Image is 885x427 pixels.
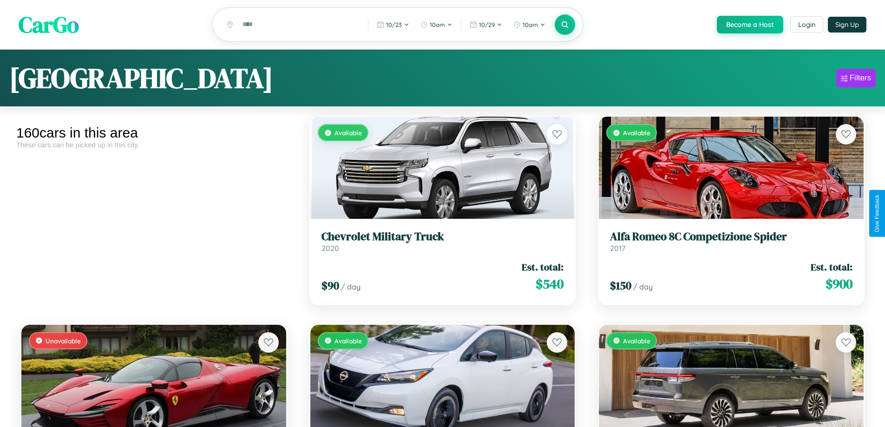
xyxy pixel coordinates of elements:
[509,17,550,32] button: 10am
[610,230,852,243] h3: Alfa Romeo 8C Competizione Spider
[372,17,414,32] button: 10/23
[430,21,445,28] span: 10am
[523,21,538,28] span: 10am
[321,278,339,293] span: $ 90
[836,69,876,87] button: Filters
[874,195,880,232] div: Give Feedback
[610,278,631,293] span: $ 150
[416,17,457,32] button: 10am
[623,337,650,345] span: Available
[536,275,564,293] span: $ 540
[850,73,871,83] div: Filters
[610,243,625,253] span: 2017
[321,243,339,253] span: 2020
[46,337,81,345] span: Unavailable
[610,230,852,253] a: Alfa Romeo 8C Competizione Spider2017
[790,16,823,33] button: Login
[479,21,495,28] span: 10 / 29
[321,230,564,253] a: Chevrolet Military Truck2020
[828,17,866,33] button: Sign Up
[334,337,362,345] span: Available
[321,230,564,243] h3: Chevrolet Military Truck
[386,21,402,28] span: 10 / 23
[16,141,291,149] div: These cars can be picked up in this city.
[334,129,362,137] span: Available
[465,17,507,32] button: 10/29
[717,16,783,33] button: Become a Host
[633,282,653,291] span: / day
[341,282,361,291] span: / day
[826,275,852,293] span: $ 900
[522,260,564,274] span: Est. total:
[9,59,273,97] h1: [GEOGRAPHIC_DATA]
[623,129,650,137] span: Available
[19,9,79,40] span: CarGo
[811,260,852,274] span: Est. total:
[16,125,291,141] div: 160 cars in this area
